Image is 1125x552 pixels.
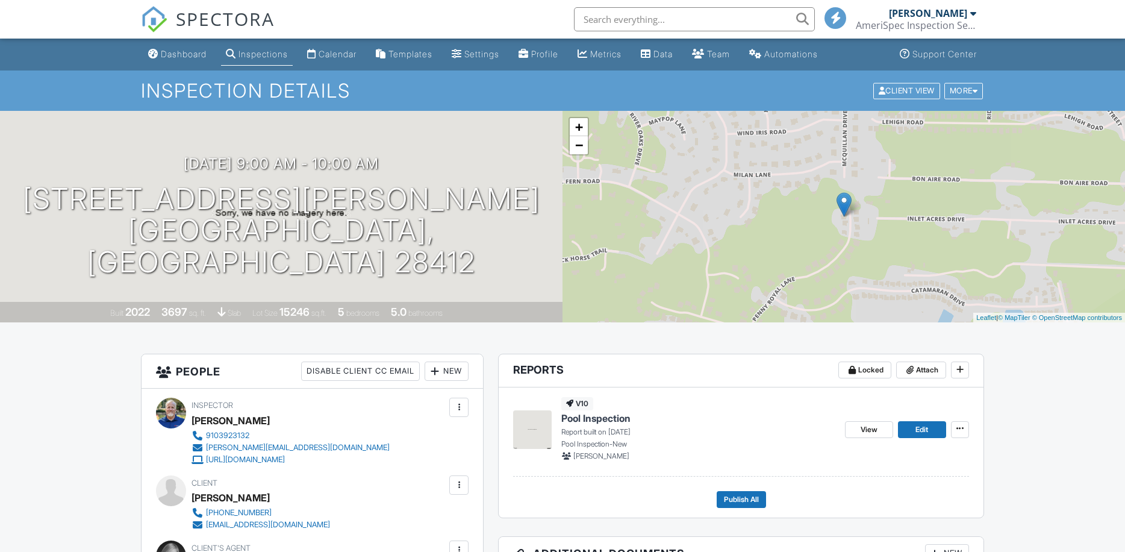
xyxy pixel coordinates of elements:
[570,118,588,136] a: Zoom in
[192,507,330,519] a: [PHONE_NUMBER]
[141,6,167,33] img: The Best Home Inspection Software - Spectora
[161,306,187,318] div: 3697
[912,49,977,59] div: Support Center
[425,362,469,381] div: New
[110,309,123,318] span: Built
[192,401,233,410] span: Inspector
[206,431,249,441] div: 9103923132
[531,49,558,59] div: Profile
[184,155,379,172] h3: [DATE] 9:00 am - 10:00 am
[464,49,499,59] div: Settings
[408,309,443,318] span: bathrooms
[371,43,437,66] a: Templates
[976,314,996,321] a: Leaflet
[301,362,420,381] div: Disable Client CC Email
[192,489,270,507] div: [PERSON_NAME]
[895,43,982,66] a: Support Center
[998,314,1030,321] a: © MapTiler
[872,86,943,95] a: Client View
[192,412,270,430] div: [PERSON_NAME]
[206,508,272,518] div: [PHONE_NUMBER]
[764,49,818,59] div: Automations
[141,80,984,101] h1: Inspection Details
[1032,314,1122,321] a: © OpenStreetMap contributors
[311,309,326,318] span: sq.ft.
[570,136,588,154] a: Zoom out
[636,43,678,66] a: Data
[447,43,504,66] a: Settings
[189,309,206,318] span: sq. ft.
[206,443,390,453] div: [PERSON_NAME][EMAIL_ADDRESS][DOMAIN_NAME]
[192,430,390,442] a: 9103923132
[279,306,310,318] div: 15246
[391,306,407,318] div: 5.0
[192,519,330,531] a: [EMAIL_ADDRESS][DOMAIN_NAME]
[973,313,1125,323] div: |
[338,306,344,318] div: 5
[19,183,543,278] h1: [STREET_ADDRESS][PERSON_NAME] [GEOGRAPHIC_DATA], [GEOGRAPHIC_DATA] 28412
[687,43,735,66] a: Team
[192,454,390,466] a: [URL][DOMAIN_NAME]
[238,49,288,59] div: Inspections
[653,49,673,59] div: Data
[388,49,432,59] div: Templates
[192,442,390,454] a: [PERSON_NAME][EMAIL_ADDRESS][DOMAIN_NAME]
[573,43,626,66] a: Metrics
[873,83,940,99] div: Client View
[514,43,563,66] a: Company Profile
[192,478,217,488] span: Client
[319,49,357,59] div: Calendar
[744,43,823,66] a: Automations (Basic)
[252,309,278,318] span: Lot Size
[590,49,622,59] div: Metrics
[346,309,379,318] span: bedrooms
[143,43,211,66] a: Dashboard
[574,7,815,31] input: Search everything...
[206,520,330,530] div: [EMAIL_ADDRESS][DOMAIN_NAME]
[944,83,983,99] div: More
[161,49,207,59] div: Dashboard
[142,354,483,389] h3: People
[176,6,275,31] span: SPECTORA
[856,19,976,31] div: AmeriSpec Inspection Services
[125,306,150,318] div: 2022
[221,43,293,66] a: Inspections
[228,309,241,318] span: slab
[889,7,967,19] div: [PERSON_NAME]
[302,43,361,66] a: Calendar
[707,49,730,59] div: Team
[141,16,275,42] a: SPECTORA
[206,455,285,465] div: [URL][DOMAIN_NAME]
